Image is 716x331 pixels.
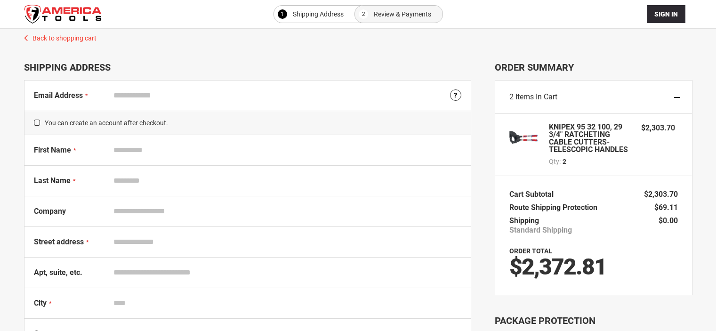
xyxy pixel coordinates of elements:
span: First Name [34,145,71,154]
a: Back to shopping cart [15,29,702,43]
strong: KNIPEX 95 32 100, 29 3/4" RATCHETING CABLE CUTTERS-TELESCOPIC HANDLES [549,123,632,153]
span: Sign In [654,10,678,18]
span: $2,303.70 [641,123,675,132]
span: Last Name [34,176,71,185]
img: KNIPEX 95 32 100, 29 3/4" RATCHETING CABLE CUTTERS-TELESCOPIC HANDLES [509,123,538,152]
span: 2 [509,92,514,101]
div: Package Protection [495,314,692,328]
th: Cart Subtotal [509,188,558,201]
strong: Order Total [509,247,552,255]
span: City [34,299,47,307]
span: 2 [362,8,365,20]
span: Standard Shipping [509,226,572,235]
span: 2 [563,157,566,166]
span: Shipping [509,216,539,225]
span: Email Address [34,91,83,100]
span: You can create an account after checkout. [24,111,471,135]
th: Route Shipping Protection [509,201,602,214]
img: America Tools [24,5,102,24]
button: Sign In [647,5,685,23]
span: 1 [281,8,284,20]
span: Items in Cart [515,92,557,101]
span: $2,303.70 [644,190,678,199]
div: Shipping Address [24,62,471,73]
span: Shipping Address [293,8,344,20]
span: Apt, suite, etc. [34,268,82,277]
a: store logo [24,5,102,24]
span: $0.00 [659,216,678,225]
span: Company [34,207,66,216]
span: $69.11 [654,203,678,212]
span: Street address [34,237,84,246]
span: Review & Payments [374,8,431,20]
span: $2,372.81 [509,253,606,280]
span: Qty [549,158,559,165]
span: Order Summary [495,62,692,73]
